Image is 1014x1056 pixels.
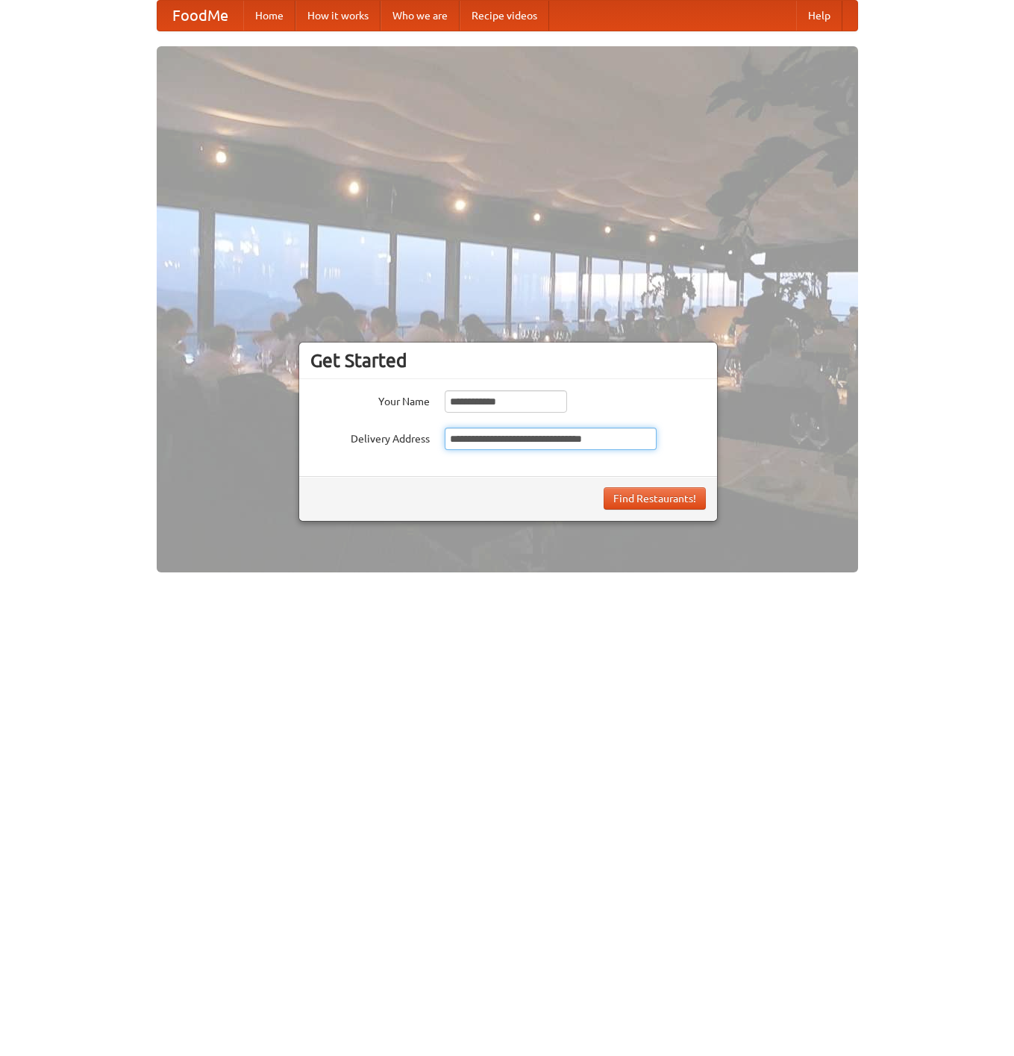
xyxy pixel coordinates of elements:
label: Your Name [310,390,430,409]
a: How it works [295,1,381,31]
a: Help [796,1,842,31]
a: FoodMe [157,1,243,31]
a: Who we are [381,1,460,31]
a: Recipe videos [460,1,549,31]
h3: Get Started [310,349,706,372]
label: Delivery Address [310,428,430,446]
button: Find Restaurants! [604,487,706,510]
a: Home [243,1,295,31]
